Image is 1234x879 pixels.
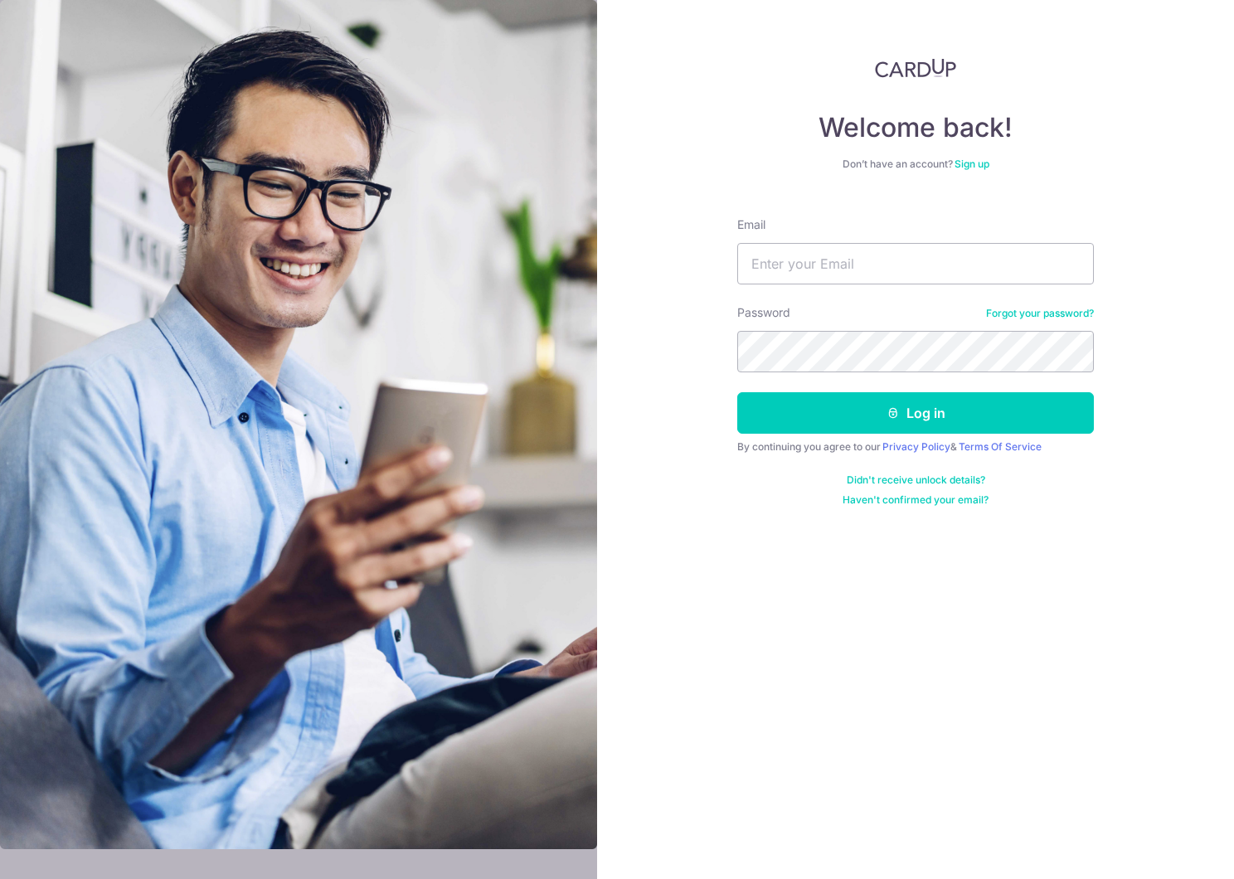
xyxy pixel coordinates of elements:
[737,216,765,233] label: Email
[986,307,1094,320] a: Forgot your password?
[875,58,956,78] img: CardUp Logo
[959,440,1042,453] a: Terms Of Service
[737,304,790,321] label: Password
[847,473,985,487] a: Didn't receive unlock details?
[737,111,1094,144] h4: Welcome back!
[737,158,1094,171] div: Don’t have an account?
[955,158,989,170] a: Sign up
[737,392,1094,434] button: Log in
[737,243,1094,284] input: Enter your Email
[843,493,989,507] a: Haven't confirmed your email?
[882,440,950,453] a: Privacy Policy
[737,440,1094,454] div: By continuing you agree to our &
